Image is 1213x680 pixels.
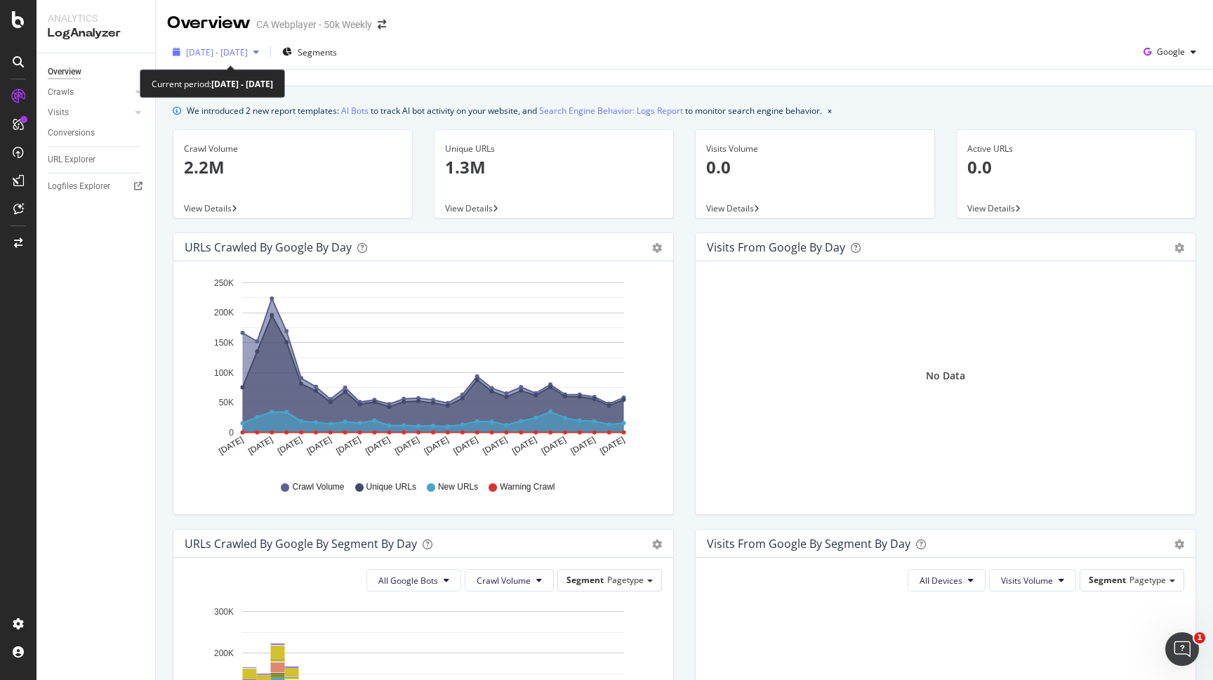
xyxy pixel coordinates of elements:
div: No Data [926,369,965,383]
button: Visits Volume [989,569,1076,591]
span: All Devices [920,575,962,587]
text: [DATE] [540,435,568,457]
div: Analytics [48,11,144,25]
div: gear [1174,540,1184,549]
span: Pagetype [607,574,644,586]
svg: A chart. [185,273,662,468]
iframe: Intercom live chat [1165,632,1199,666]
div: arrow-right-arrow-left [378,20,386,30]
div: Crawl Volume [184,143,402,155]
button: Google [1138,41,1202,63]
div: LogAnalyzer [48,25,144,41]
div: Active URLs [967,143,1185,155]
p: 1.3M [445,155,663,179]
div: gear [652,540,662,549]
div: Logfiles Explorer [48,179,110,194]
a: Search Engine Behavior: Logs Report [539,103,683,118]
span: View Details [706,202,754,214]
span: View Details [184,202,232,214]
div: gear [652,243,662,253]
text: [DATE] [246,435,274,457]
div: URL Explorer [48,152,95,167]
text: [DATE] [510,435,538,457]
text: 150K [214,338,234,348]
div: URLs Crawled by Google By Segment By Day [185,537,417,551]
a: Crawls [48,85,131,100]
div: CA Webplayer - 50k Weekly [256,18,372,32]
b: [DATE] - [DATE] [211,78,273,90]
span: New URLs [438,481,478,493]
div: info banner [173,103,1196,118]
a: AI Bots [341,103,369,118]
p: 2.2M [184,155,402,179]
button: All Devices [908,569,986,591]
text: [DATE] [569,435,597,457]
span: Unique URLs [366,481,416,493]
a: Overview [48,65,145,79]
a: Logfiles Explorer [48,179,145,194]
button: [DATE] - [DATE] [167,41,265,63]
button: Segments [277,41,343,63]
text: [DATE] [452,435,480,457]
div: Overview [48,65,81,79]
div: Visits Volume [706,143,924,155]
div: Visits [48,105,69,120]
text: [DATE] [305,435,333,457]
span: Pagetype [1129,574,1166,586]
button: Crawl Volume [465,569,554,591]
span: Segment [566,574,604,586]
text: [DATE] [393,435,421,457]
a: Visits [48,105,131,120]
text: 250K [214,278,234,288]
text: 200K [214,308,234,318]
text: 0 [229,428,234,438]
div: Unique URLs [445,143,663,155]
button: close banner [824,100,835,121]
span: Crawl Volume [292,481,344,493]
text: 300K [214,607,234,617]
span: View Details [445,202,493,214]
text: 200K [214,648,234,658]
text: [DATE] [276,435,304,457]
text: [DATE] [334,435,362,457]
div: gear [1174,243,1184,253]
span: 1 [1194,632,1205,643]
div: Visits from Google By Segment By Day [707,537,910,551]
div: Conversions [48,126,95,140]
text: [DATE] [598,435,626,457]
button: All Google Bots [366,569,461,591]
a: URL Explorer [48,152,145,167]
p: 0.0 [967,155,1185,179]
text: [DATE] [481,435,509,457]
p: 0.0 [706,155,924,179]
span: All Google Bots [378,575,438,587]
span: Segment [1089,574,1126,586]
text: 100K [214,368,234,378]
div: Visits from Google by day [707,240,845,254]
span: Segments [298,46,337,58]
span: View Details [967,202,1015,214]
span: Google [1157,46,1185,58]
div: URLs Crawled by Google by day [185,240,352,254]
span: Warning Crawl [500,481,555,493]
text: [DATE] [364,435,392,457]
a: Conversions [48,126,145,140]
div: We introduced 2 new report templates: to track AI bot activity on your website, and to monitor se... [187,103,822,118]
text: [DATE] [217,435,245,457]
div: Current period: [152,76,273,92]
div: Crawls [48,85,74,100]
text: 50K [219,398,234,407]
text: [DATE] [423,435,451,457]
span: [DATE] - [DATE] [186,46,248,58]
span: Crawl Volume [477,575,531,587]
span: Visits Volume [1001,575,1053,587]
div: Overview [167,11,251,35]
